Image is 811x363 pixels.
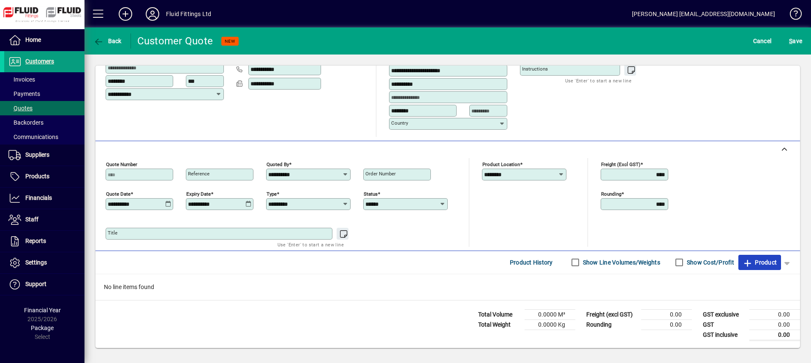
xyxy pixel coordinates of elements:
span: S [789,38,792,44]
mat-label: Product location [482,161,520,167]
span: Customers [25,58,54,65]
span: Support [25,281,46,287]
a: Invoices [4,72,84,87]
a: Financials [4,188,84,209]
a: Staff [4,209,84,230]
span: Invoices [8,76,35,83]
mat-label: Instructions [522,66,548,72]
mat-label: Order number [365,171,396,177]
label: Show Line Volumes/Weights [581,258,660,267]
div: Fluid Fittings Ltd [166,7,211,21]
mat-hint: Use 'Enter' to start a new line [278,240,344,249]
mat-label: Quoted by [267,161,289,167]
mat-label: Country [391,120,408,126]
a: Support [4,274,84,295]
td: 0.00 [749,330,800,340]
button: Save [787,33,804,49]
a: Communications [4,130,84,144]
span: Cancel [753,34,772,48]
a: Backorders [4,115,84,130]
span: Product [743,256,777,269]
span: Backorders [8,119,44,126]
a: Knowledge Base [784,2,800,29]
button: Profile [139,6,166,22]
td: 0.0000 Kg [525,319,575,330]
mat-label: Rounding [601,191,621,197]
span: Quotes [8,105,33,112]
button: Back [91,33,124,49]
button: Product History [506,255,556,270]
td: GST [699,319,749,330]
div: Customer Quote [137,34,213,48]
td: Rounding [582,319,641,330]
td: 0.00 [749,309,800,319]
span: Package [31,325,54,331]
td: 0.0000 M³ [525,309,575,319]
span: Home [25,36,41,43]
td: 0.00 [641,319,692,330]
button: Cancel [751,33,774,49]
mat-label: Freight (excl GST) [601,161,640,167]
span: Communications [8,134,58,140]
mat-label: Quote date [106,191,131,197]
app-page-header-button: Back [84,33,131,49]
span: Reports [25,237,46,244]
mat-hint: Use 'Enter' to start a new line [565,76,631,85]
span: Products [25,173,49,180]
mat-label: Quote number [106,161,137,167]
span: Suppliers [25,151,49,158]
a: Home [4,30,84,51]
td: GST inclusive [699,330,749,340]
span: Back [93,38,122,44]
mat-label: Expiry date [186,191,211,197]
mat-label: Status [364,191,378,197]
a: Reports [4,231,84,252]
label: Show Cost/Profit [685,258,734,267]
td: GST exclusive [699,309,749,319]
a: Quotes [4,101,84,115]
span: Staff [25,216,38,223]
td: Total Volume [474,309,525,319]
span: Financials [25,194,52,201]
span: Financial Year [24,307,61,314]
a: Settings [4,252,84,273]
span: ave [789,34,802,48]
div: [PERSON_NAME] [EMAIL_ADDRESS][DOMAIN_NAME] [632,7,775,21]
span: Settings [25,259,47,266]
span: Product History [510,256,553,269]
td: Freight (excl GST) [582,309,641,319]
span: NEW [225,38,235,44]
a: Payments [4,87,84,101]
td: 0.00 [749,319,800,330]
div: No line items found [95,274,800,300]
mat-label: Reference [188,171,210,177]
button: Add [112,6,139,22]
span: Payments [8,90,40,97]
td: 0.00 [641,309,692,319]
mat-label: Title [108,230,117,236]
mat-label: Type [267,191,277,197]
button: Product [738,255,781,270]
td: Total Weight [474,319,525,330]
a: Products [4,166,84,187]
a: Suppliers [4,145,84,166]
